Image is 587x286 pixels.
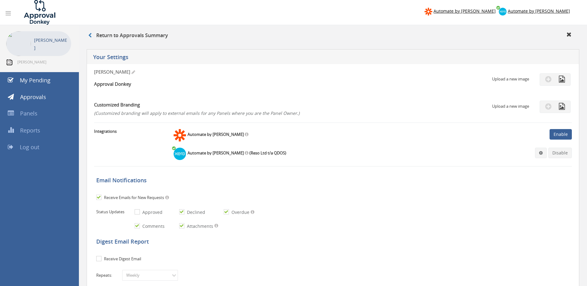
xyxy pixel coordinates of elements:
span: Panels [20,110,37,117]
h5: Email Notifications [96,177,573,184]
strong: Customized Branding [94,102,140,108]
label: Attachments [185,223,213,229]
label: Receive Emails for New Requests [102,195,164,201]
span: My Pending [20,76,50,84]
strong: Integrations [94,128,117,134]
h5: Your Settings [93,54,430,62]
strong: Automate by [PERSON_NAME] [188,132,244,137]
a: Enable [550,129,572,140]
label: Approved [141,209,162,215]
h3: Return to Approvals Summary [88,33,168,38]
span: Automate by [PERSON_NAME] [434,8,496,14]
label: Overdue [230,209,249,215]
img: zapier-logomark.png [425,8,432,15]
label: Repeats: [96,272,121,278]
span: (Customized branding will apply to external emails for any Panels where you are the Panel Owner.) [94,110,300,116]
span: [PERSON_NAME] [94,69,130,75]
label: Status Updates [96,209,133,215]
p: [PERSON_NAME] [34,36,68,52]
span: [PERSON_NAME][EMAIL_ADDRESS][DOMAIN_NAME] [17,59,70,64]
strong: Automate by [PERSON_NAME] [188,150,244,156]
span: Reports [20,127,40,134]
span: Log out [20,143,39,151]
img: xero-logo.png [499,8,507,15]
span: Approvals [20,93,46,101]
label: Declined [185,209,205,215]
a: Disable [548,148,572,158]
strong: (Reso Ltd t/a QDOS) [249,150,286,156]
span: Automate by [PERSON_NAME] [508,8,570,14]
h5: Digest Email Report [96,239,573,245]
label: Receive Digest Email [102,256,141,262]
p: Upload a new image [492,76,529,82]
p: Upload a new image [492,103,529,109]
label: Comments [141,223,165,229]
strong: Approval Donkey [94,81,131,87]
